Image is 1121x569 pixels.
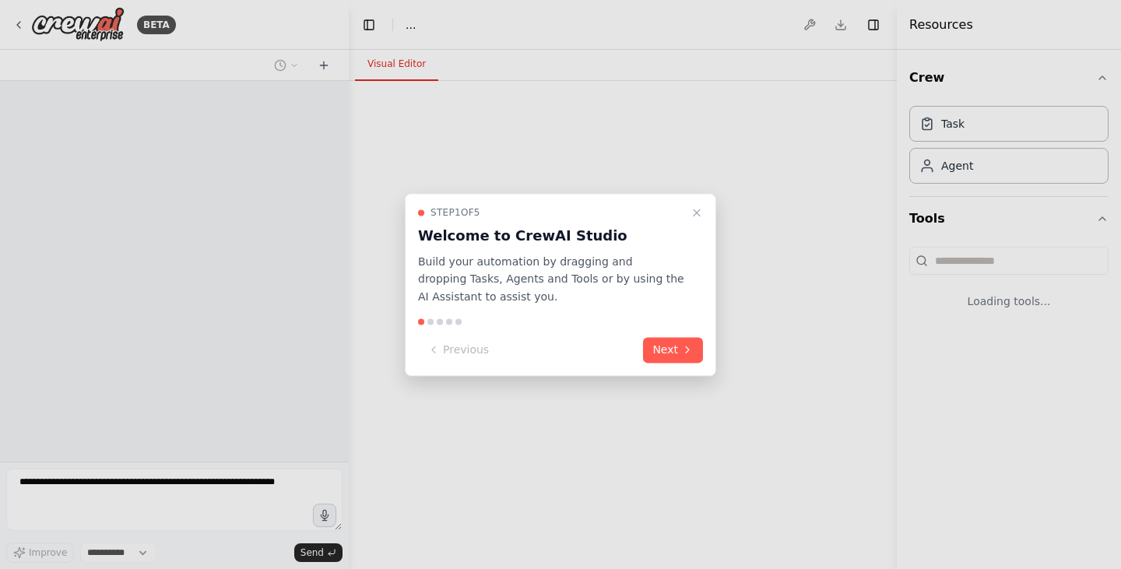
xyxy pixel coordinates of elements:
p: Build your automation by dragging and dropping Tasks, Agents and Tools or by using the AI Assista... [418,253,684,306]
span: Step 1 of 5 [430,206,480,219]
button: Previous [418,337,498,363]
button: Next [643,337,703,363]
button: Close walkthrough [687,203,706,222]
h3: Welcome to CrewAI Studio [418,225,684,247]
button: Hide left sidebar [358,14,380,36]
